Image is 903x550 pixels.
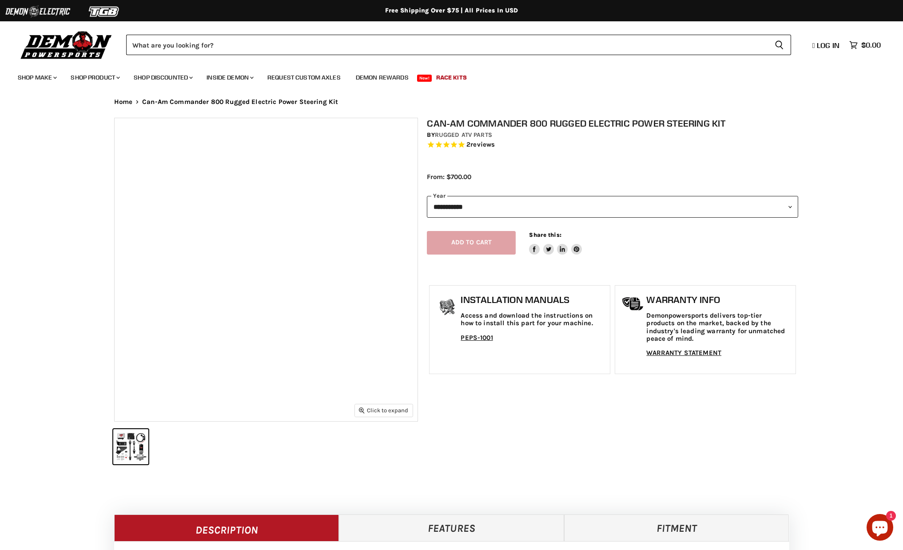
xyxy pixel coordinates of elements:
[430,68,473,87] a: Race Kits
[845,39,885,52] a: $0.00
[427,118,798,129] h1: Can-Am Commander 800 Rugged Electric Power Steering Kit
[359,407,408,414] span: Click to expand
[127,68,198,87] a: Shop Discounted
[126,35,768,55] input: Search
[646,349,721,357] a: WARRANTY STATEMENT
[18,29,115,60] img: Demon Powersports
[261,68,347,87] a: Request Custom Axles
[339,514,564,541] a: Features
[96,7,807,15] div: Free Shipping Over $75 | All Prices In USD
[114,98,133,106] a: Home
[817,41,839,50] span: Log in
[808,41,845,49] a: Log in
[355,404,413,416] button: Click to expand
[466,140,495,148] span: 2 reviews
[4,3,71,20] img: Demon Electric Logo 2
[622,297,644,311] img: warranty-icon.png
[427,173,471,181] span: From: $700.00
[427,196,798,218] select: year
[564,514,789,541] a: Fitment
[861,41,881,49] span: $0.00
[461,295,605,305] h1: Installation Manuals
[11,68,62,87] a: Shop Make
[646,295,791,305] h1: Warranty Info
[435,131,492,139] a: Rugged ATV Parts
[96,98,807,106] nav: Breadcrumbs
[646,312,791,343] p: Demonpowersports delivers top-tier products on the market, backed by the industry's leading warra...
[436,297,458,319] img: install_manual-icon.png
[470,140,495,148] span: reviews
[427,140,798,150] span: Rated 5.0 out of 5 stars 2 reviews
[529,231,561,238] span: Share this:
[113,429,148,464] button: IMAGE thumbnail
[427,130,798,140] div: by
[529,231,582,255] aside: Share this:
[11,65,879,87] ul: Main menu
[71,3,138,20] img: TGB Logo 2
[417,75,432,82] span: New!
[126,35,791,55] form: Product
[142,98,338,106] span: Can-Am Commander 800 Rugged Electric Power Steering Kit
[114,514,339,541] a: Description
[64,68,125,87] a: Shop Product
[200,68,259,87] a: Inside Demon
[864,514,896,543] inbox-online-store-chat: Shopify online store chat
[461,334,493,342] a: PEPS-1001
[461,312,605,327] p: Access and download the instructions on how to install this part for your machine.
[768,35,791,55] button: Search
[349,68,415,87] a: Demon Rewards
